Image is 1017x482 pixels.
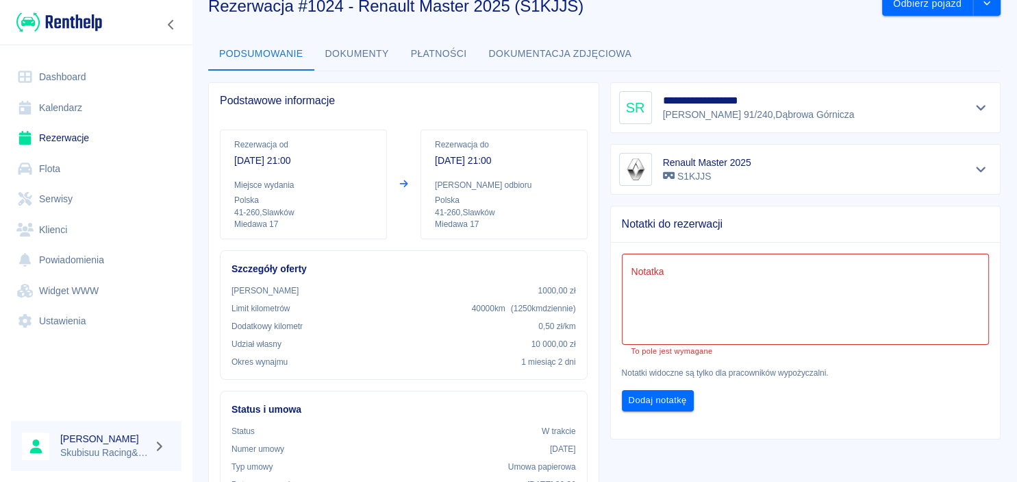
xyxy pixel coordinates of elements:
[478,38,643,71] button: Dokumentacja zdjęciowa
[231,285,299,297] p: [PERSON_NAME]
[231,302,290,315] p: Limit kilometrów
[435,179,573,191] p: [PERSON_NAME] odbioru
[220,94,588,108] span: Podstawowe informacje
[538,285,576,297] p: 1000,00 zł
[435,194,573,206] p: Polska
[234,179,373,191] p: Miejsce wydania
[531,338,576,350] p: 10 000,00 zł
[231,443,284,455] p: Numer umowy
[435,138,573,151] p: Rezerwacja do
[619,91,652,124] div: SR
[11,215,181,245] a: Klienci
[234,194,373,206] p: Polska
[663,169,751,184] p: S1KJJS
[970,160,992,179] button: Pokaż szczegóły
[435,206,573,219] p: 41-260 , Slawków
[11,245,181,276] a: Powiadomienia
[11,306,181,337] a: Ustawienia
[161,16,181,34] button: Zwiń nawigację
[208,38,314,71] button: Podsumowanie
[11,62,181,93] a: Dashboard
[472,302,576,315] p: 40000 km
[11,184,181,215] a: Serwisy
[11,276,181,306] a: Widget WWW
[663,108,855,122] p: [PERSON_NAME] 91/240 , Dąbrowa Górnicza
[11,93,181,123] a: Kalendarz
[622,390,694,411] button: Dodaj notatkę
[622,367,990,379] p: Notatki widoczne są tylko dla pracowników wypożyczalni.
[511,304,576,313] span: ( 1250 km dziennie )
[231,356,288,368] p: Okres wynajmu
[234,138,373,151] p: Rezerwacja od
[314,38,400,71] button: Dokumenty
[231,338,281,350] p: Udział własny
[631,347,980,356] p: To pole jest wymagane
[231,425,255,437] p: Status
[11,123,181,154] a: Rezerwacje
[622,217,990,231] span: Notatki do rezerwacji
[231,320,303,333] p: Dodatkowy kilometr
[970,98,992,117] button: Pokaż szczegóły
[16,11,102,34] img: Renthelp logo
[231,402,576,417] h6: Status i umowa
[234,154,373,168] p: [DATE] 21:00
[234,206,373,219] p: 41-260 , Slawków
[538,320,575,333] p: 0,50 zł /km
[622,156,649,183] img: Image
[11,154,181,184] a: Flota
[60,432,148,446] h6: [PERSON_NAME]
[542,425,576,437] p: W trakcie
[508,461,576,473] p: Umowa papierowa
[234,219,373,230] p: Miedawa 17
[435,219,573,230] p: Miedawa 17
[60,446,148,460] p: Skubisuu Racing&Rent
[550,443,576,455] p: [DATE]
[521,356,575,368] p: 1 miesiąc 2 dni
[400,38,478,71] button: Płatności
[231,461,273,473] p: Typ umowy
[435,154,573,168] p: [DATE] 21:00
[663,156,751,169] h6: Renault Master 2025
[11,11,102,34] a: Renthelp logo
[231,262,576,276] h6: Szczegóły oferty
